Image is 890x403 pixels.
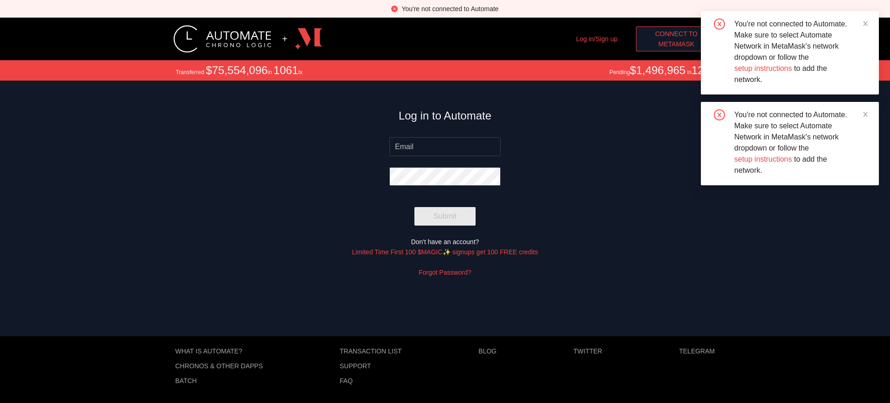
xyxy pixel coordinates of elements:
a: Forgot Password? [419,269,471,276]
span: $1,496,965 [630,64,686,76]
span: You're not connected to Automate. Make sure to select Automate Network in MetaMask's network drop... [734,111,847,174]
a: Limited Time First 100 $MAGIC✨ signups get 100 FREE credits [352,248,538,256]
span: 1061 [273,64,298,76]
span: 127 [692,64,710,76]
img: logo [295,25,323,53]
span: You're not connected to Automate. Make sure to select Automate Network in MetaMask's network drop... [734,20,847,83]
span: close [862,111,869,118]
span: Connect to [655,29,698,39]
a: Chronos & other dApps [175,362,263,370]
a: FAQ [340,377,402,384]
h3: Log in to Automate [399,108,491,123]
button: Submit [414,207,476,226]
div: + [282,34,288,44]
span: $75,554,096 [206,64,267,76]
a: Twitter [573,347,602,355]
a: setup instructions [734,155,792,163]
a: Support [340,362,402,370]
span: close-circle [714,109,725,122]
input: Email [389,137,501,156]
button: Connect toMetaMask [636,26,717,51]
a: setup instructions [734,64,792,72]
div: You're not connected to Automate [401,4,498,14]
a: Transaction list [340,347,402,355]
img: logo [173,25,271,53]
span: MetaMask [658,39,694,49]
span: Don't have an account? [411,238,479,246]
a: Blog [478,347,496,355]
a: What is Automate? [175,347,263,355]
span: close-circle [391,6,398,12]
span: close [862,20,869,27]
div: Pending in tx [610,64,714,77]
a: Batch [175,377,263,384]
span: close-circle [714,19,725,31]
div: Transferred in tx [176,64,303,77]
a: Log in/Sign up [576,35,618,43]
a: Telegram [679,347,715,355]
